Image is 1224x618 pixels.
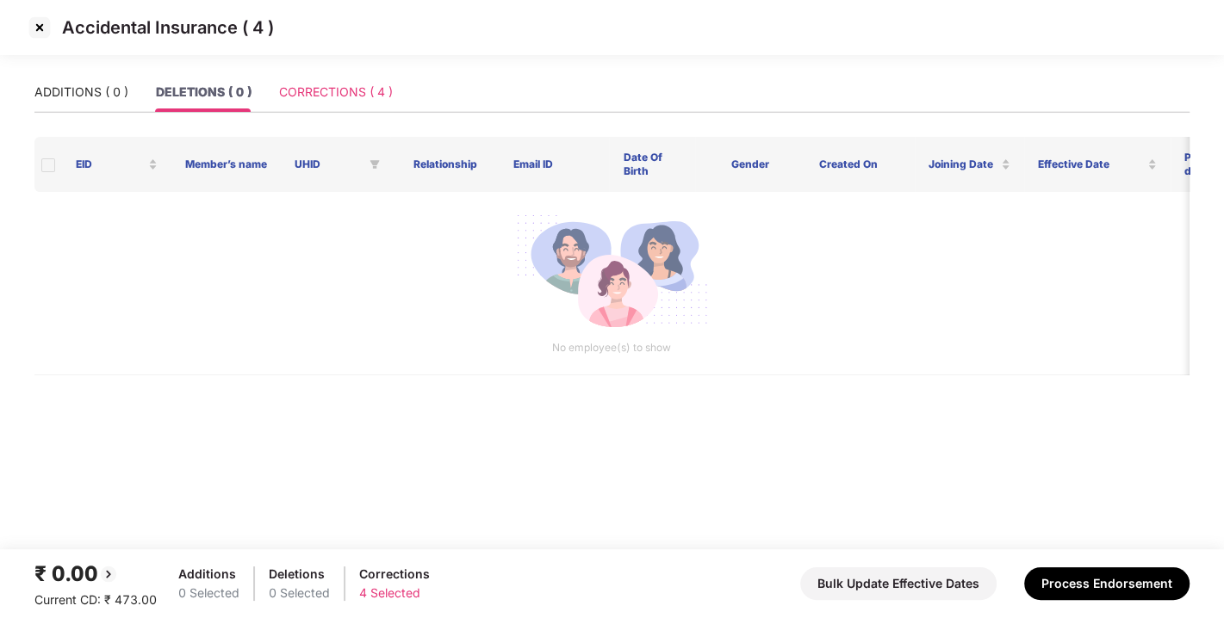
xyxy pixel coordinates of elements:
[295,158,363,171] span: UHID
[366,154,383,175] span: filter
[269,565,330,584] div: Deletions
[695,137,805,192] th: Gender
[156,83,252,102] div: DELETIONS ( 0 )
[929,158,997,171] span: Joining Date
[34,592,157,607] span: Current CD: ₹ 473.00
[800,567,997,600] button: Bulk Update Effective Dates
[76,158,145,171] span: EID
[915,137,1024,192] th: Joining Date
[500,137,609,192] th: Email ID
[515,206,708,340] img: svg+xml;base64,PHN2ZyB4bWxucz0iaHR0cDovL3d3dy53My5vcmcvMjAwMC9zdmciIGlkPSJNdWx0aXBsZV9lbXBsb3llZS...
[34,558,157,590] div: ₹ 0.00
[609,137,695,192] th: Date Of Birth
[1038,158,1144,171] span: Effective Date
[98,564,119,584] img: svg+xml;base64,PHN2ZyBpZD0iQmFjay0yMHgyMCIgeG1sbnM9Imh0dHA6Ly93d3cudzMub3JnLzIwMDAvc3ZnIiB3aWR0aD...
[359,584,430,603] div: 4 Selected
[178,565,239,584] div: Additions
[1024,137,1171,192] th: Effective Date
[269,584,330,603] div: 0 Selected
[26,14,53,41] img: svg+xml;base64,PHN2ZyBpZD0iQ3Jvc3MtMzJ4MzIiIHhtbG5zPSJodHRwOi8vd3d3LnczLm9yZy8yMDAwL3N2ZyIgd2lkdG...
[62,17,274,38] p: Accidental Insurance ( 4 )
[1024,567,1190,600] button: Process Endorsement
[390,137,500,192] th: Relationship
[178,584,239,603] div: 0 Selected
[34,83,128,102] div: ADDITIONS ( 0 )
[359,565,430,584] div: Corrections
[805,137,914,192] th: Created On
[370,159,380,170] span: filter
[279,83,393,102] div: CORRECTIONS ( 4 )
[62,137,171,192] th: EID
[171,137,281,192] th: Member’s name
[48,340,1175,356] p: No employee(s) to show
